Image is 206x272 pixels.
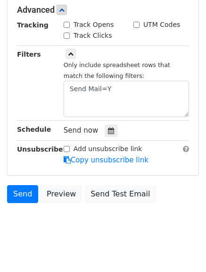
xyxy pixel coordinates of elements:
label: UTM Codes [143,20,180,30]
label: Track Opens [74,20,114,30]
label: Add unsubscribe link [74,144,142,154]
small: Only include spreadsheet rows that match the following filters: [64,61,170,79]
h5: Advanced [17,5,189,15]
a: Send Test Email [84,185,156,203]
strong: Schedule [17,126,51,133]
label: Track Clicks [74,31,112,41]
a: Send [7,185,38,203]
strong: Tracking [17,21,49,29]
iframe: Chat Widget [159,227,206,272]
a: Copy unsubscribe link [64,156,148,164]
strong: Filters [17,51,41,58]
a: Preview [41,185,82,203]
span: Send now [64,126,99,135]
strong: Unsubscribe [17,145,63,153]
